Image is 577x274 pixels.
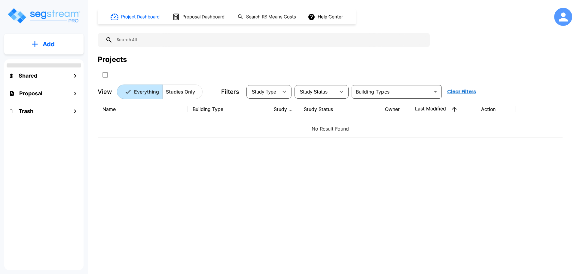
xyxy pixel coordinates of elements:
h1: Proposal [19,89,42,97]
th: Name [98,98,188,120]
th: Action [476,98,515,120]
img: Logo [7,7,81,24]
h1: Search RS Means Costs [246,14,296,20]
button: Project Dashboard [108,10,163,23]
h1: Shared [19,72,37,80]
button: Proposal Dashboard [170,11,228,23]
button: Clear Filters [445,86,478,98]
th: Owner [380,98,410,120]
button: SelectAll [99,69,111,81]
th: Building Type [188,98,269,120]
h1: Trash [19,107,33,115]
div: Projects [98,54,127,65]
button: Everything [117,85,163,99]
p: Studies Only [166,88,195,95]
button: Search RS Means Costs [235,11,299,23]
p: Filters [221,87,239,96]
button: Studies Only [162,85,203,99]
th: Last Modified [410,98,476,120]
button: Help Center [307,11,345,23]
th: Study Type [269,98,299,120]
h1: Project Dashboard [121,14,160,20]
button: Add [4,35,84,53]
p: No Result Found [102,125,558,132]
p: Everything [134,88,159,95]
h1: Proposal Dashboard [182,14,224,20]
div: Select [248,83,278,100]
p: Add [43,40,55,49]
div: Select [296,83,335,100]
input: Building Types [353,88,430,96]
span: Study Type [252,89,276,94]
span: Study Status [300,89,328,94]
button: Open [431,88,440,96]
div: Platform [117,85,203,99]
th: Study Status [299,98,380,120]
input: Search All [113,33,427,47]
p: View [98,87,112,96]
